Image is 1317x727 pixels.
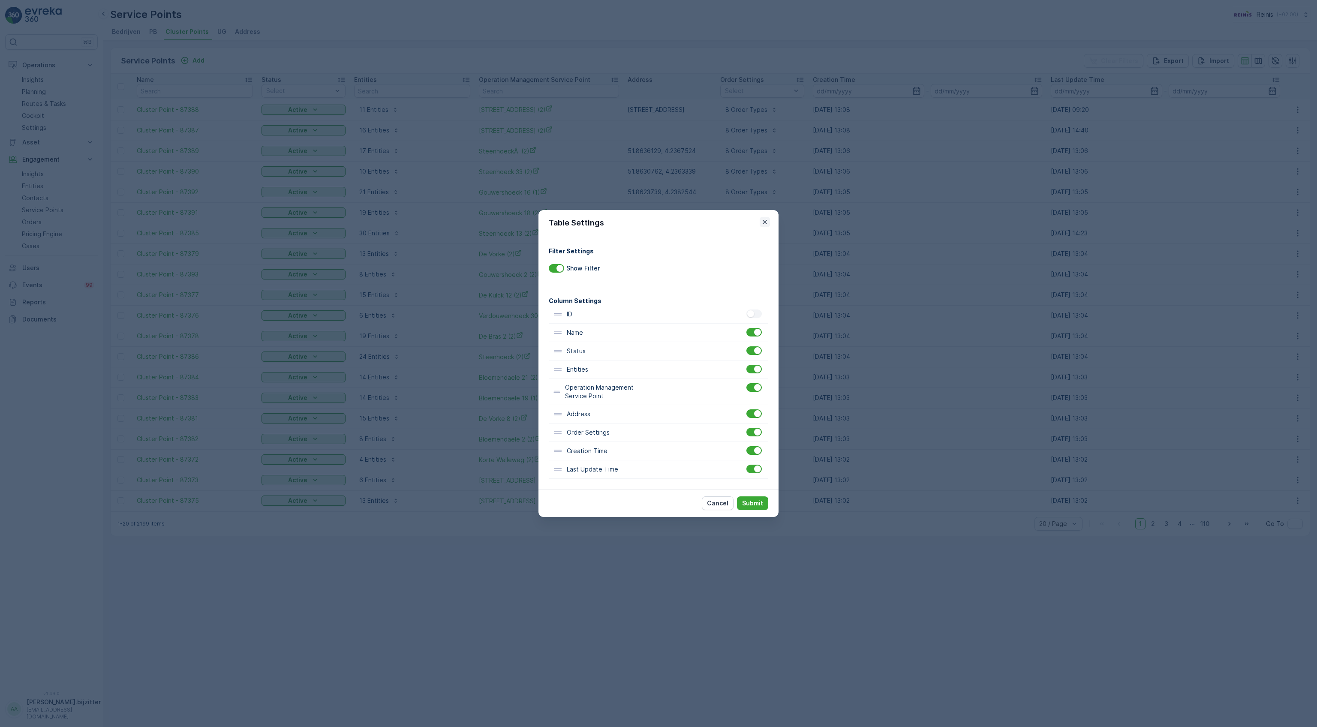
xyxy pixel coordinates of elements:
div: Status [549,342,768,360]
p: Cancel [707,499,728,508]
div: Address [549,405,768,424]
div: Entities [549,360,768,379]
div: Operation Management Service Point [549,379,768,405]
div: ID [549,305,768,324]
p: Address [567,410,590,418]
p: Show Filter [566,264,600,273]
h4: Filter Settings [549,246,768,255]
h4: Column Settings [549,296,768,305]
p: Creation Time [567,447,607,455]
p: Status [567,347,586,355]
p: Table Settings [549,217,604,229]
div: Order Settings [549,424,768,442]
p: Submit [742,499,763,508]
p: Order Settings [567,428,610,437]
button: Cancel [702,496,734,510]
p: Last Update Time [567,465,618,474]
p: Name [567,328,583,337]
div: Creation Time [549,442,768,460]
button: Submit [737,496,768,510]
p: Entities [567,365,588,374]
div: Last Update Time [549,460,768,479]
div: Name [549,324,768,342]
p: ID [567,310,572,318]
p: Operation Management Service Point [565,383,652,400]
